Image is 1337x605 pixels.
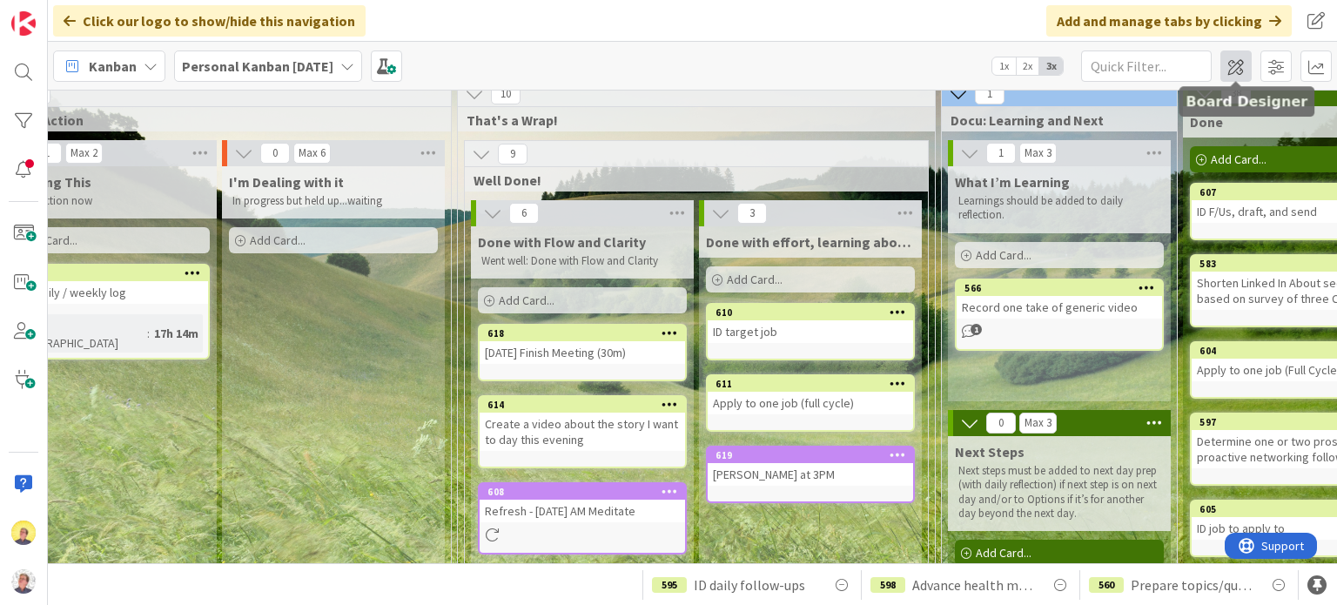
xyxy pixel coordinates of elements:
[975,84,1004,104] span: 1
[150,324,203,343] div: 17h 14m
[737,203,767,224] span: 3
[955,443,1025,460] span: Next Steps
[1186,93,1307,110] h5: Board Designer
[976,247,1031,263] span: Add Card...
[976,545,1031,561] span: Add Card...
[480,326,685,341] div: 618
[951,111,1155,129] span: Docu: Learning and Next
[11,569,36,594] img: avatar
[1046,5,1292,37] div: Add and manage tabs by clicking
[708,376,913,392] div: 611
[3,266,208,304] div: 609Draft daily / weekly log
[480,413,685,451] div: Create a video about the story I want to day this evening
[250,232,306,248] span: Add Card...
[1025,149,1051,158] div: Max 3
[708,320,913,343] div: ID target job
[480,341,685,364] div: [DATE] Finish Meeting (30m)
[229,173,344,191] span: I'm Dealing with it
[1081,50,1212,82] input: Quick Filter...
[474,171,906,189] span: Well Done!
[957,280,1162,319] div: 566Record one take of generic video
[487,486,685,498] div: 608
[1131,575,1254,595] span: Prepare topics/questions for for info interview call with [PERSON_NAME] at CultureAmp
[10,267,208,279] div: 609
[182,57,333,75] b: Personal Kanban [DATE]
[706,233,915,251] span: Done with effort, learning about self, planning & relationships
[299,149,326,158] div: Max 6
[509,203,539,224] span: 6
[22,232,77,248] span: Add Card...
[1089,577,1124,593] div: 560
[1025,419,1051,427] div: Max 3
[232,194,434,208] p: In progress but held up...waiting
[727,272,783,287] span: Add Card...
[957,296,1162,319] div: Record one take of generic video
[71,149,97,158] div: Max 2
[958,464,1160,521] p: Next steps must be added to next day prep (with daily reflection) if next step is on next day and...
[1211,151,1266,167] span: Add Card...
[491,84,521,104] span: 10
[3,281,208,304] div: Draft daily / weekly log
[992,57,1016,75] span: 1x
[147,324,150,343] span: :
[694,575,805,595] span: ID daily follow-ups
[1190,113,1223,131] span: Done
[478,233,646,251] span: Done with Flow and Clarity
[1039,57,1063,75] span: 3x
[53,5,366,37] div: Click our logo to show/hide this navigation
[912,575,1036,595] span: Advance health metrics module in CSM D2D
[37,3,79,24] span: Support
[3,266,208,281] div: 609
[480,500,685,522] div: Refresh - [DATE] AM Meditate
[986,143,1016,164] span: 1
[11,11,36,36] img: Visit kanbanzone.com
[716,449,913,461] div: 619
[708,392,913,414] div: Apply to one job (full cycle)
[8,314,147,353] div: Time in [GEOGRAPHIC_DATA]
[971,324,982,335] span: 1
[480,397,685,413] div: 614
[4,194,206,208] p: Taking action now
[260,143,290,164] span: 0
[1016,57,1039,75] span: 2x
[708,447,913,463] div: 619
[499,292,554,308] span: Add Card...
[708,376,913,414] div: 611Apply to one job (full cycle)
[708,305,913,320] div: 610
[480,326,685,364] div: 618[DATE] Finish Meeting (30m)
[957,280,1162,296] div: 566
[716,306,913,319] div: 610
[652,577,687,593] div: 595
[480,484,685,522] div: 608Refresh - [DATE] AM Meditate
[480,484,685,500] div: 608
[467,111,913,129] span: That's a Wrap!
[11,521,36,545] img: JW
[986,413,1016,434] span: 0
[487,399,685,411] div: 614
[958,194,1160,223] p: Learnings should be added to daily reflection.
[481,254,683,268] p: Went well: Done with Flow and Clarity
[498,144,527,165] span: 9
[708,447,913,486] div: 619[PERSON_NAME] at 3PM
[955,173,1070,191] span: What I’m Learning
[716,378,913,390] div: 611
[870,577,905,593] div: 598
[708,463,913,486] div: [PERSON_NAME] at 3PM
[964,282,1162,294] div: 566
[480,397,685,451] div: 614Create a video about the story I want to day this evening
[487,327,685,339] div: 618
[89,56,137,77] span: Kanban
[708,305,913,343] div: 610ID target job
